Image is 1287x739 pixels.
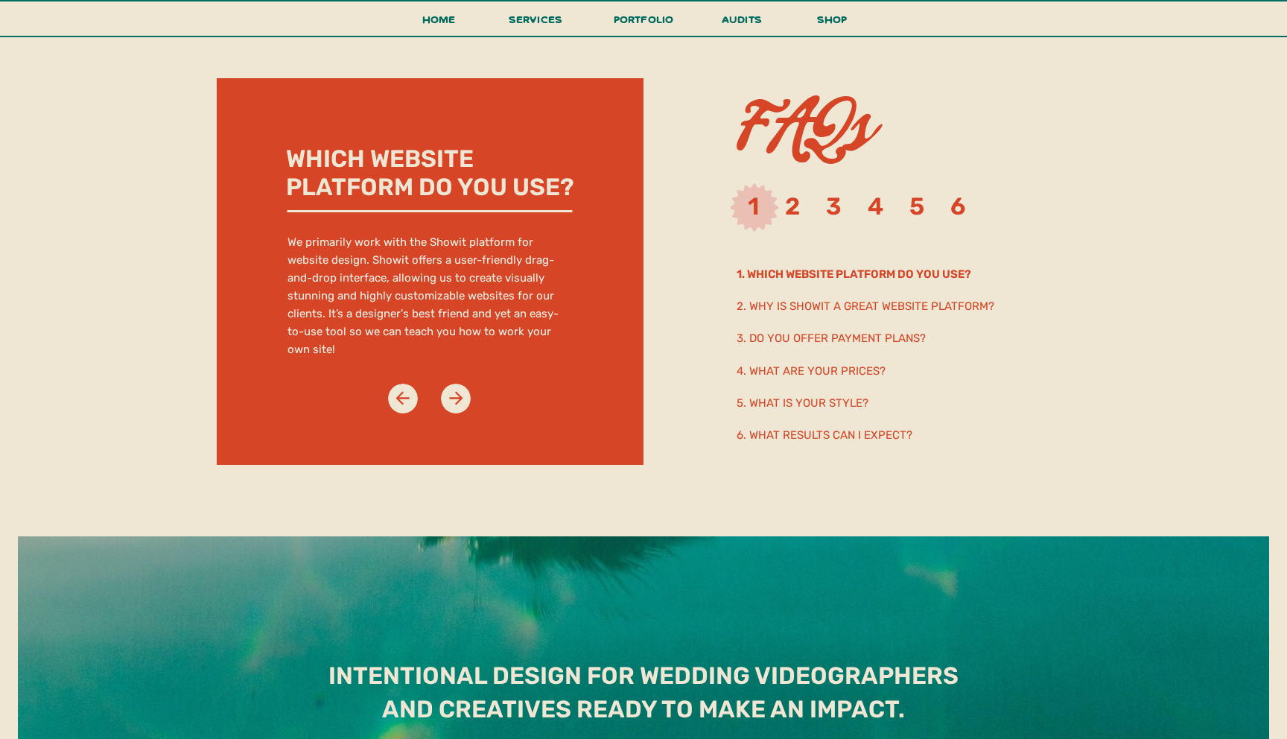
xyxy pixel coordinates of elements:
[909,192,924,221] a: 5
[416,10,462,37] a: Home
[796,10,868,36] a: shop
[785,192,800,221] a: 2
[310,659,977,728] h2: Intentional design for wedding videographers and creatives ready to make an impact.
[950,192,965,221] a: 6
[719,10,764,36] a: audits
[509,12,563,26] span: services
[737,394,1059,410] a: 5. What is your style?
[826,192,842,221] a: 3
[286,145,584,203] h2: Which website platform do you use?
[748,192,759,221] a: 1
[737,92,873,165] h1: FAQs
[868,192,883,221] a: 4
[737,265,1078,282] a: 1. Which website platform do you use?
[737,297,1059,314] a: 2. why is showit a great website platform?
[737,426,963,443] a: 6. What results can I expect?
[287,233,573,343] p: We primarily work with the Showit platform for website design. Showit offers a user-friendly drag...
[737,329,1059,346] a: 3. Do you offer payment plans?
[504,10,567,37] a: services
[737,362,1000,378] a: 4. What are your prices?
[608,10,679,37] a: portfolio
